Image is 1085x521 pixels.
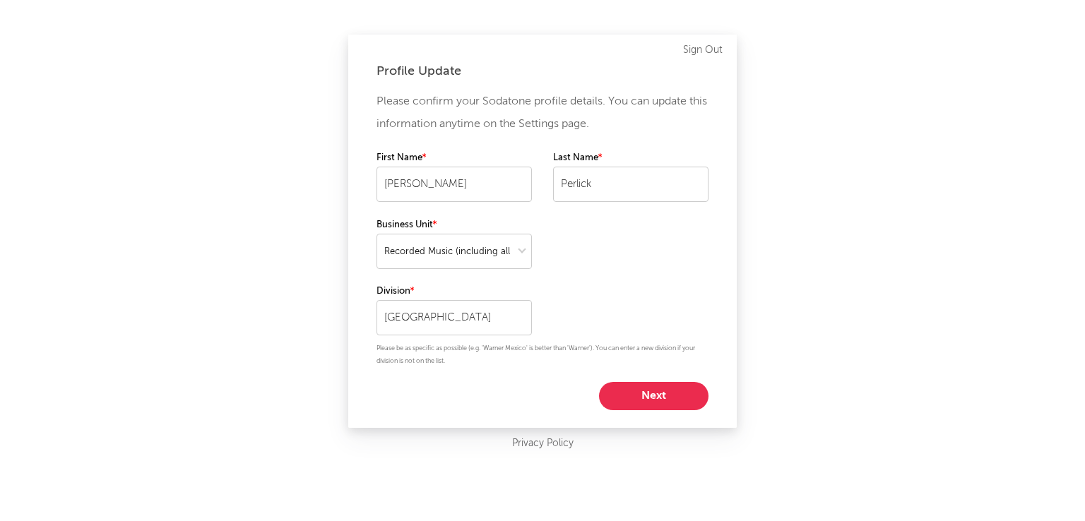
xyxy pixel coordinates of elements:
a: Privacy Policy [512,435,574,453]
div: Profile Update [377,63,708,80]
p: Please be as specific as possible (e.g. 'Warner Mexico' is better than 'Warner'). You can enter a... [377,342,708,368]
input: Your last name [553,167,708,202]
button: Next [599,382,708,410]
label: Last Name [553,150,708,167]
input: Your first name [377,167,532,202]
label: Division [377,283,532,300]
label: Business Unit [377,217,532,234]
p: Please confirm your Sodatone profile details. You can update this information anytime on the Sett... [377,90,708,136]
a: Sign Out [683,42,723,59]
label: First Name [377,150,532,167]
input: Your division [377,300,532,335]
